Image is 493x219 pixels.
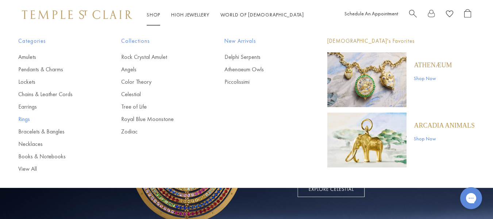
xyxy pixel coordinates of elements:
p: [DEMOGRAPHIC_DATA]'s Favorites [327,37,475,46]
a: Rings [18,115,92,123]
a: Celestial [121,90,195,98]
a: Search [409,9,417,20]
a: View All [18,165,92,173]
a: Athenaeum Owls [224,65,298,73]
a: Angels [121,65,195,73]
a: Shop Now [414,74,452,82]
span: New Arrivals [224,37,298,46]
a: Schedule An Appointment [344,10,398,17]
a: Athenæum [414,61,452,69]
a: Shop Now [414,135,475,143]
a: Rock Crystal Amulet [121,53,195,61]
a: Color Theory [121,78,195,86]
iframe: Gorgias live chat messenger [457,185,486,212]
a: Pendants & Charms [18,65,92,73]
a: Bracelets & Bangles [18,128,92,136]
a: Royal Blue Moonstone [121,115,195,123]
a: Earrings [18,103,92,111]
a: Zodiac [121,128,195,136]
a: ARCADIA ANIMALS [414,121,475,129]
a: Chains & Leather Cords [18,90,92,98]
span: Collections [121,37,195,46]
span: Categories [18,37,92,46]
a: High JewelleryHigh Jewellery [171,11,209,18]
a: Open Shopping Bag [464,9,471,20]
a: Necklaces [18,140,92,148]
a: ShopShop [147,11,160,18]
a: World of [DEMOGRAPHIC_DATA]World of [DEMOGRAPHIC_DATA] [220,11,304,18]
a: Delphi Serpents [224,53,298,61]
img: Temple St. Clair [22,10,132,19]
a: View Wishlist [446,9,453,20]
a: Books & Notebooks [18,152,92,161]
a: Amulets [18,53,92,61]
a: Lockets [18,78,92,86]
nav: Main navigation [147,10,304,19]
a: Piccolissimi [224,78,298,86]
a: Tree of Life [121,103,195,111]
